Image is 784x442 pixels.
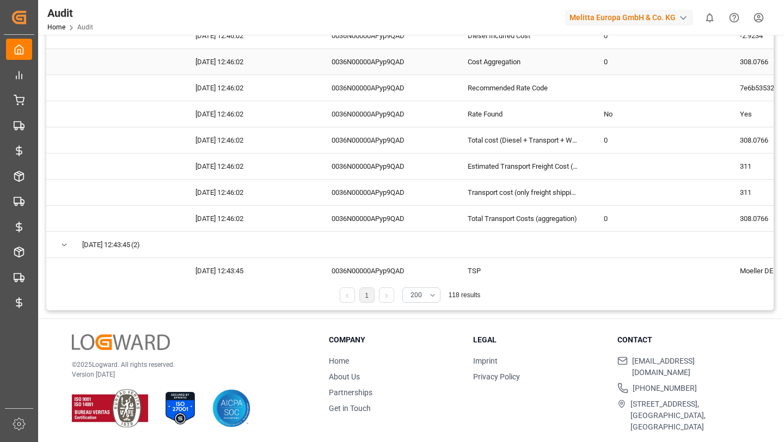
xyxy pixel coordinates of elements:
[318,180,455,205] div: 0036N00000APyp9QAD
[365,292,369,299] a: 1
[473,372,520,381] a: Privacy Policy
[565,10,693,26] div: Melitta Europa GmbH & Co. KG
[402,287,440,303] button: open menu
[633,383,697,394] span: [PHONE_NUMBER]
[318,49,455,75] div: 0036N00000APyp9QAD
[455,23,591,48] div: Diesel Incurred Cost
[318,127,455,153] div: 0036N00000APyp9QAD
[182,49,318,75] div: [DATE] 12:46:02
[455,258,591,284] div: TSP
[212,389,250,427] img: AICPA SOC
[455,75,591,101] div: Recommended Rate Code
[182,127,318,153] div: [DATE] 12:46:02
[318,101,455,127] div: 0036N00000APyp9QAD
[473,334,604,346] h3: Legal
[722,5,746,30] button: Help Center
[182,180,318,205] div: [DATE] 12:46:02
[318,23,455,48] div: 0036N00000APyp9QAD
[182,154,318,179] div: [DATE] 12:46:02
[379,287,394,303] li: Next Page
[47,23,65,31] a: Home
[131,232,140,257] span: (2)
[617,334,748,346] h3: Contact
[591,23,727,48] div: 0
[455,206,591,231] div: Total Transport Costs (aggregation)
[72,360,302,370] p: © 2025 Logward. All rights reserved.
[411,290,422,300] span: 200
[329,404,371,413] a: Get in Touch
[329,357,349,365] a: Home
[591,101,727,127] div: No
[455,154,591,179] div: Estimated Transport Freight Cost (33 Pallets)
[82,232,130,257] span: [DATE] 12:43:45
[72,370,302,379] p: Version [DATE]
[72,389,148,427] img: ISO 9001 & ISO 14001 Certification
[318,75,455,101] div: 0036N00000APyp9QAD
[359,287,375,303] li: 1
[329,372,360,381] a: About Us
[47,5,93,21] div: Audit
[565,7,697,28] button: Melitta Europa GmbH & Co. KG
[455,127,591,153] div: Total cost (Diesel + Transport + WH)
[72,334,170,350] img: Logward Logo
[182,75,318,101] div: [DATE] 12:46:02
[329,334,460,346] h3: Company
[632,355,748,378] span: [EMAIL_ADDRESS][DOMAIN_NAME]
[591,206,727,231] div: 0
[473,357,498,365] a: Imprint
[591,49,727,75] div: 0
[182,206,318,231] div: [DATE] 12:46:02
[182,258,318,284] div: [DATE] 12:43:45
[630,398,748,433] span: [STREET_ADDRESS], [GEOGRAPHIC_DATA], [GEOGRAPHIC_DATA]
[697,5,722,30] button: show 0 new notifications
[329,388,372,397] a: Partnerships
[449,291,481,299] span: 118 results
[455,180,591,205] div: Transport cost (only freight shipping)
[318,258,455,284] div: 0036N00000APyp9QAD
[182,101,318,127] div: [DATE] 12:46:02
[591,127,727,153] div: 0
[455,101,591,127] div: Rate Found
[182,23,318,48] div: [DATE] 12:46:02
[455,49,591,75] div: Cost Aggregation
[318,206,455,231] div: 0036N00000APyp9QAD
[161,389,199,427] img: ISO 27001 Certification
[340,287,355,303] li: Previous Page
[318,154,455,179] div: 0036N00000APyp9QAD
